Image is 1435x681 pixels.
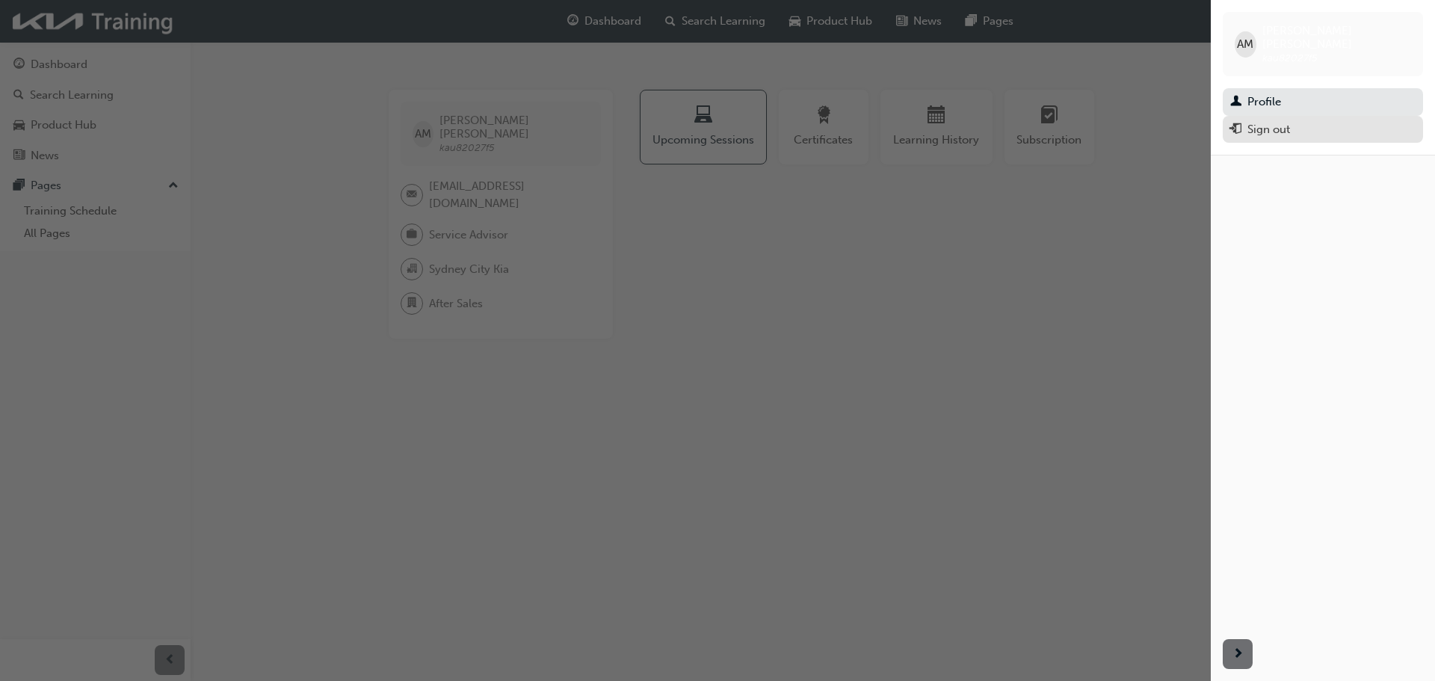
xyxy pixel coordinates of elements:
span: AM [1237,36,1253,53]
span: kau82027f5 [1262,52,1318,64]
span: man-icon [1230,96,1241,109]
span: exit-icon [1230,123,1241,137]
a: Profile [1223,88,1423,116]
span: next-icon [1232,645,1244,664]
div: Sign out [1247,121,1290,138]
button: Sign out [1223,116,1423,144]
span: [PERSON_NAME] [PERSON_NAME] [1262,24,1411,51]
